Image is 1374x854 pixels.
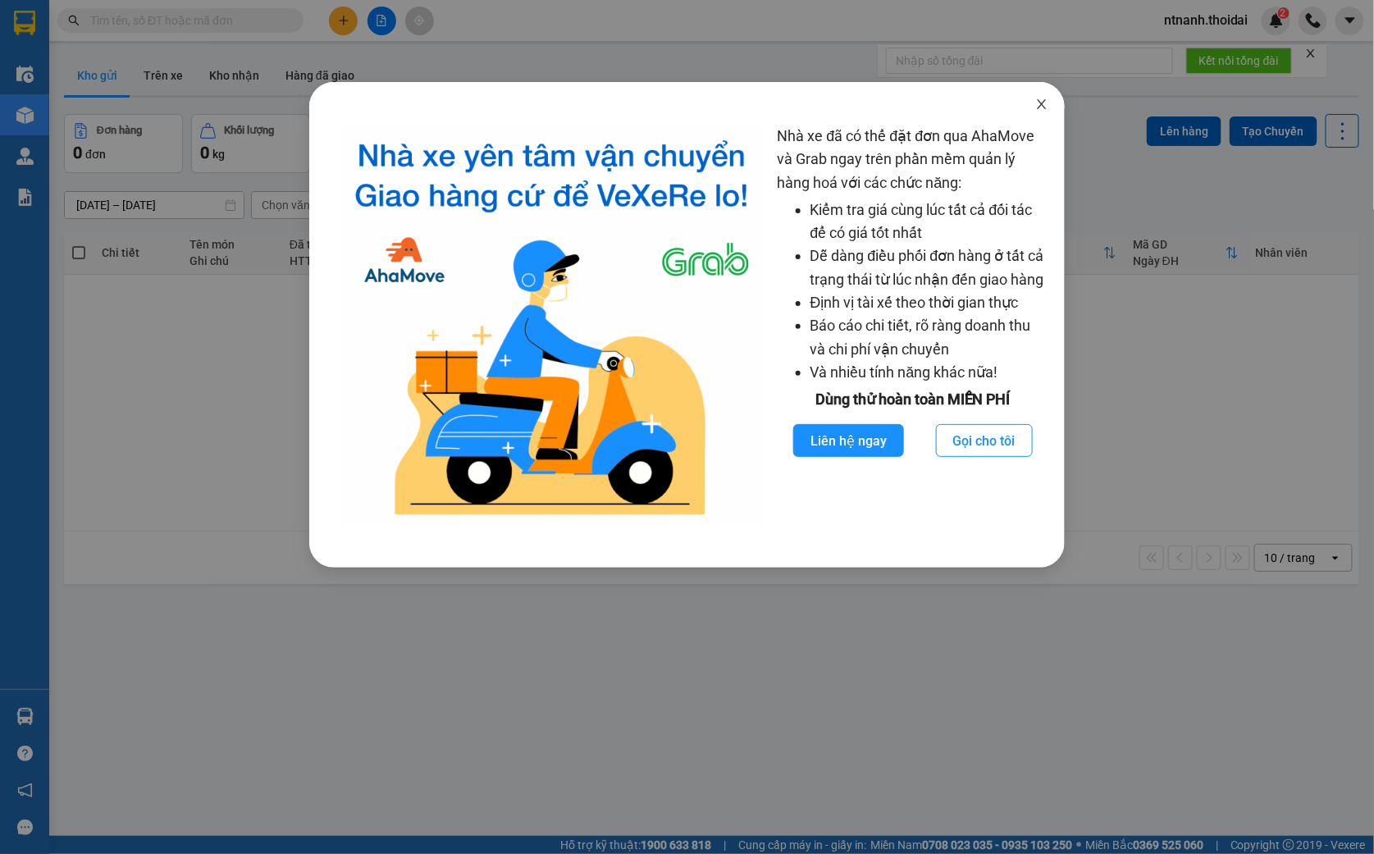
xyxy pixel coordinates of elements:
img: logo [339,125,765,527]
button: Liên hệ ngay [793,424,904,457]
span: Gọi cho tôi [953,431,1016,451]
li: Và nhiều tính năng khác nữa! [810,361,1048,384]
li: Báo cáo chi tiết, rõ ràng doanh thu và chi phí vận chuyển [810,314,1048,361]
button: Gọi cho tôi [936,424,1033,457]
li: Dễ dàng điều phối đơn hàng ở tất cả trạng thái từ lúc nhận đến giao hàng [810,244,1048,291]
li: Kiểm tra giá cùng lúc tất cả đối tác để có giá tốt nhất [810,199,1048,245]
div: Nhà xe đã có thể đặt đơn qua AhaMove và Grab ngay trên phần mềm quản lý hàng hoá với các chức năng: [778,125,1048,527]
div: Dùng thử hoàn toàn MIỄN PHÍ [778,388,1048,411]
span: Liên hệ ngay [810,431,887,451]
li: Định vị tài xế theo thời gian thực [810,291,1048,314]
button: Close [1019,82,1065,128]
span: close [1035,98,1048,111]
